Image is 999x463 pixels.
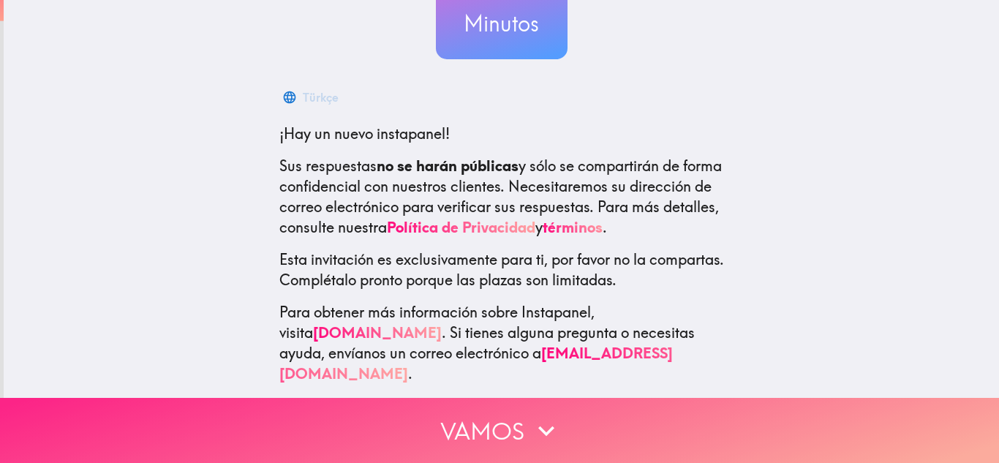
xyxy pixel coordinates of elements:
p: Para obtener más información sobre Instapanel, visita . Si tienes alguna pregunta o necesitas ayu... [279,302,724,384]
div: Türkçe [303,87,339,108]
a: Política de Privacidad [387,218,535,236]
span: ¡Hay un nuevo instapanel! [279,124,450,143]
p: Esta invitación es exclusivamente para ti, por favor no la compartas. Complétalo pronto porque la... [279,249,724,290]
a: [EMAIL_ADDRESS][DOMAIN_NAME] [279,344,673,383]
p: Sus respuestas y sólo se compartirán de forma confidencial con nuestros clientes. Necesitaremos s... [279,156,724,238]
a: [DOMAIN_NAME] [313,323,442,342]
button: Türkçe [279,83,344,112]
b: no se harán públicas [377,157,519,175]
a: términos [543,218,603,236]
h3: Minutos [436,8,568,39]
